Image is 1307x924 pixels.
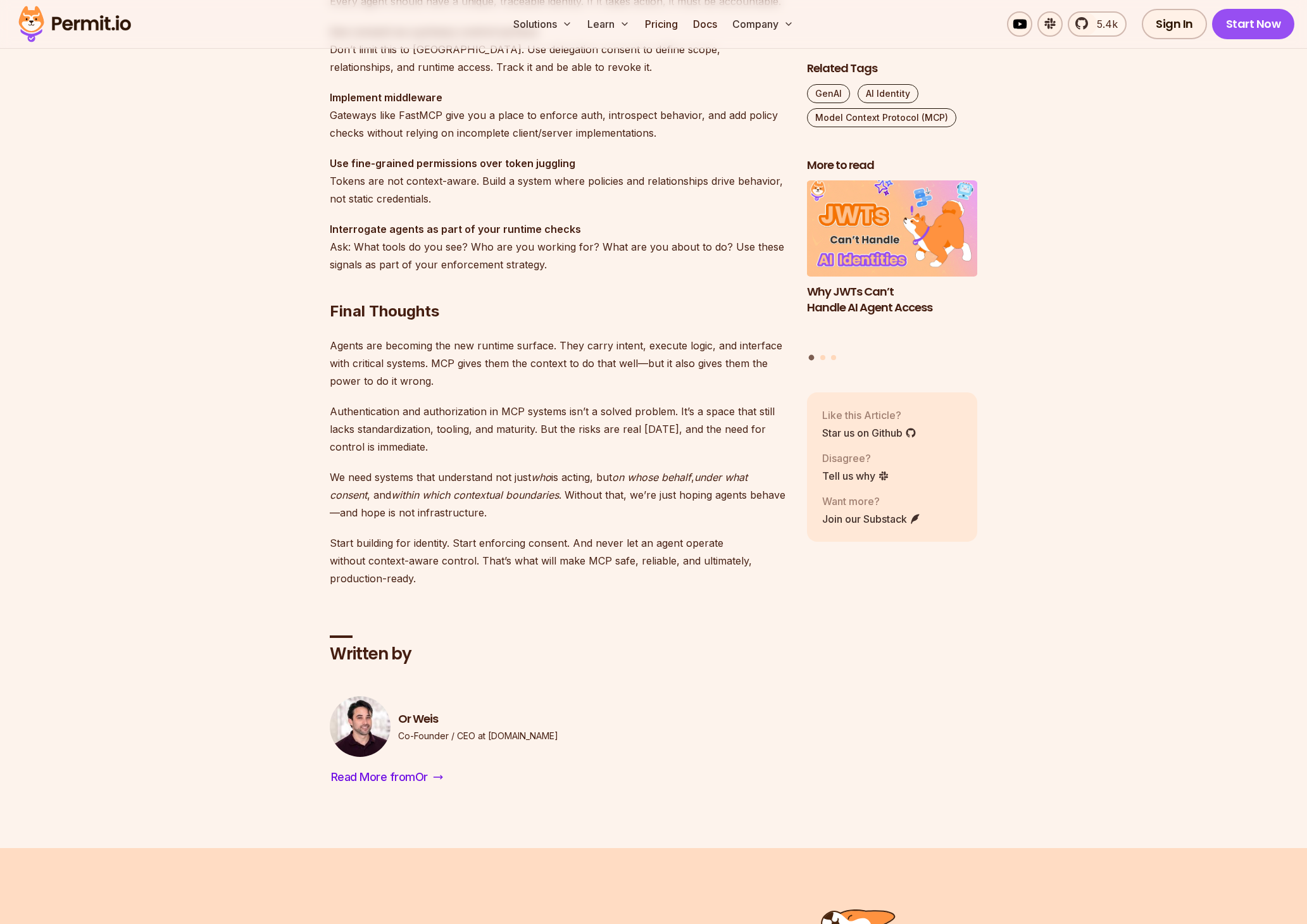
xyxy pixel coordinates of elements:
[612,471,691,484] em: on whose behalf
[330,223,581,235] strong: Interrogate agents as part of your runtime checks
[807,181,978,363] div: Posts
[330,403,787,456] p: Authentication and authorization in MCP systems isn’t a solved problem. It’s a space that still l...
[822,511,921,527] a: Join our Substack
[330,89,787,142] p: Gateways like FastMCP give you a place to enforce auth, introspect behavior, and add policy check...
[13,3,137,46] img: Permit logo
[330,154,787,208] p: Tokens are not context-aware. Build a system where policies and relationships drive behavior, not...
[822,425,916,440] a: Star us on Github
[807,284,978,316] h3: Why JWTs Can’t Handle AI Agent Access
[330,696,391,757] img: Or Weis
[822,408,916,423] p: Like this Article?
[822,451,889,466] p: Disagree?
[330,471,747,501] em: under what consent
[330,251,787,322] h2: Final Thoughts
[330,534,787,587] p: Start building for identity. Start enforcing consent. And never let an agent operate without cont...
[807,84,850,103] a: GenAI
[391,489,559,501] em: within which contextual boundaries
[398,711,558,727] h3: Or Weis
[330,23,787,76] p: Don’t limit this to [GEOGRAPHIC_DATA]. Use delegation consent to define scope, relationships, and...
[582,11,635,37] button: Learn
[398,730,558,742] p: Co-Founder / CEO at [DOMAIN_NAME]
[807,181,978,347] a: Why JWTs Can’t Handle AI Agent AccessWhy JWTs Can’t Handle AI Agent Access
[727,11,799,37] button: Company
[1089,16,1118,32] span: 5.4k
[330,643,787,666] h2: Written by
[820,355,825,360] button: Go to slide 2
[330,220,787,273] p: Ask: What tools do you see? Who are you working for? What are you about to do? Use these signals ...
[1142,9,1207,39] a: Sign In
[640,11,683,37] a: Pricing
[508,11,577,37] button: Solutions
[330,468,787,521] p: We need systems that understand not just is acting, but , , and . Without that, we’re just hoping...
[822,494,921,509] p: Want more?
[807,181,978,277] img: Why JWTs Can’t Handle AI Agent Access
[807,108,956,127] a: Model Context Protocol (MCP)
[822,468,889,484] a: Tell us why
[330,767,444,787] a: Read More fromOr
[688,11,722,37] a: Docs
[1212,9,1295,39] a: Start Now
[807,181,978,347] li: 1 of 3
[807,158,978,173] h2: More to read
[330,337,787,390] p: Agents are becoming the new runtime surface. They carry intent, execute logic, and interface with...
[330,157,575,170] strong: Use fine-grained permissions over token juggling
[531,471,551,484] em: who
[809,355,815,361] button: Go to slide 1
[831,355,836,360] button: Go to slide 3
[1068,11,1127,37] a: 5.4k
[858,84,918,103] a: AI Identity
[330,91,442,104] strong: Implement middleware
[331,768,428,786] span: Read More from Or
[807,61,978,77] h2: Related Tags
